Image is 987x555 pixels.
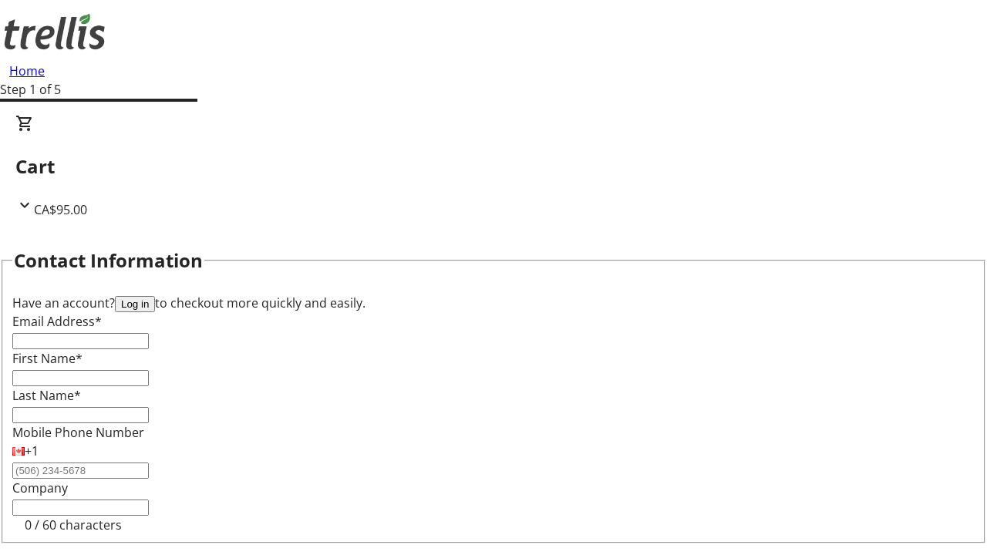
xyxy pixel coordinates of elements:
label: Last Name* [12,387,81,404]
span: CA$95.00 [34,201,87,218]
label: First Name* [12,350,83,367]
label: Email Address* [12,313,102,330]
button: Log in [115,296,155,312]
div: CartCA$95.00 [15,114,972,219]
div: Have an account? to checkout more quickly and easily. [12,294,975,312]
label: Mobile Phone Number [12,424,144,441]
tr-character-limit: 0 / 60 characters [25,516,122,533]
label: Company [12,479,68,496]
h2: Cart [15,153,972,180]
h2: Contact Information [14,247,203,274]
input: (506) 234-5678 [12,462,149,479]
